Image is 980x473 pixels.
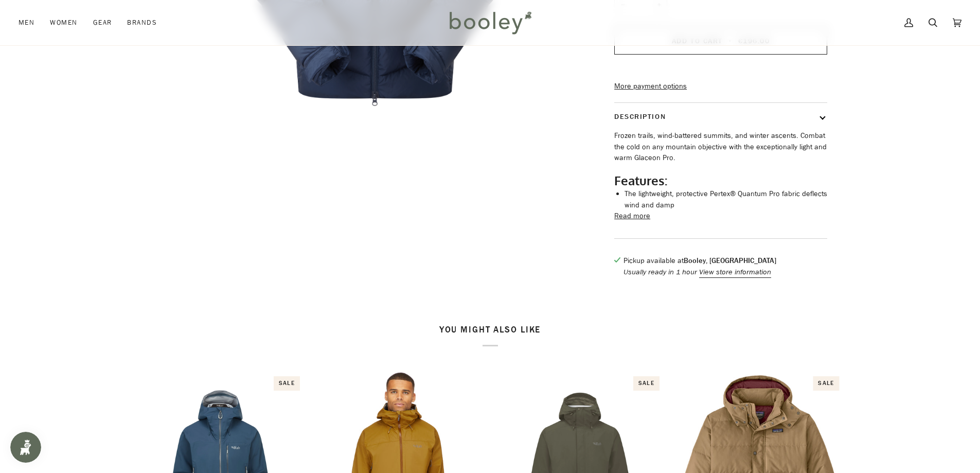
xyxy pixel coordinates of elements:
[614,81,827,92] a: More payment options
[127,17,157,28] span: Brands
[614,130,827,164] p: Frozen trails, wind-battered summits, and winter ascents. Combat the cold on any mountain objecti...
[614,173,827,188] h2: Features:
[93,17,112,28] span: Gear
[625,188,827,211] li: The lightweight, protective Pertex® Quantum Pro fabric deflects wind and damp
[10,432,41,463] iframe: Button to open loyalty program pop-up
[614,103,827,130] button: Description
[19,17,34,28] span: Men
[623,255,776,267] p: Pickup available at
[684,256,776,266] strong: Booley, [GEOGRAPHIC_DATA]
[445,8,535,38] img: Booley
[813,376,839,391] div: Sale
[274,376,300,391] div: Sale
[623,267,776,278] p: Usually ready in 1 hour
[699,267,771,278] button: View store information
[136,325,845,346] h2: You might also like
[633,376,660,391] div: Sale
[50,17,77,28] span: Women
[614,211,650,222] button: Read more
